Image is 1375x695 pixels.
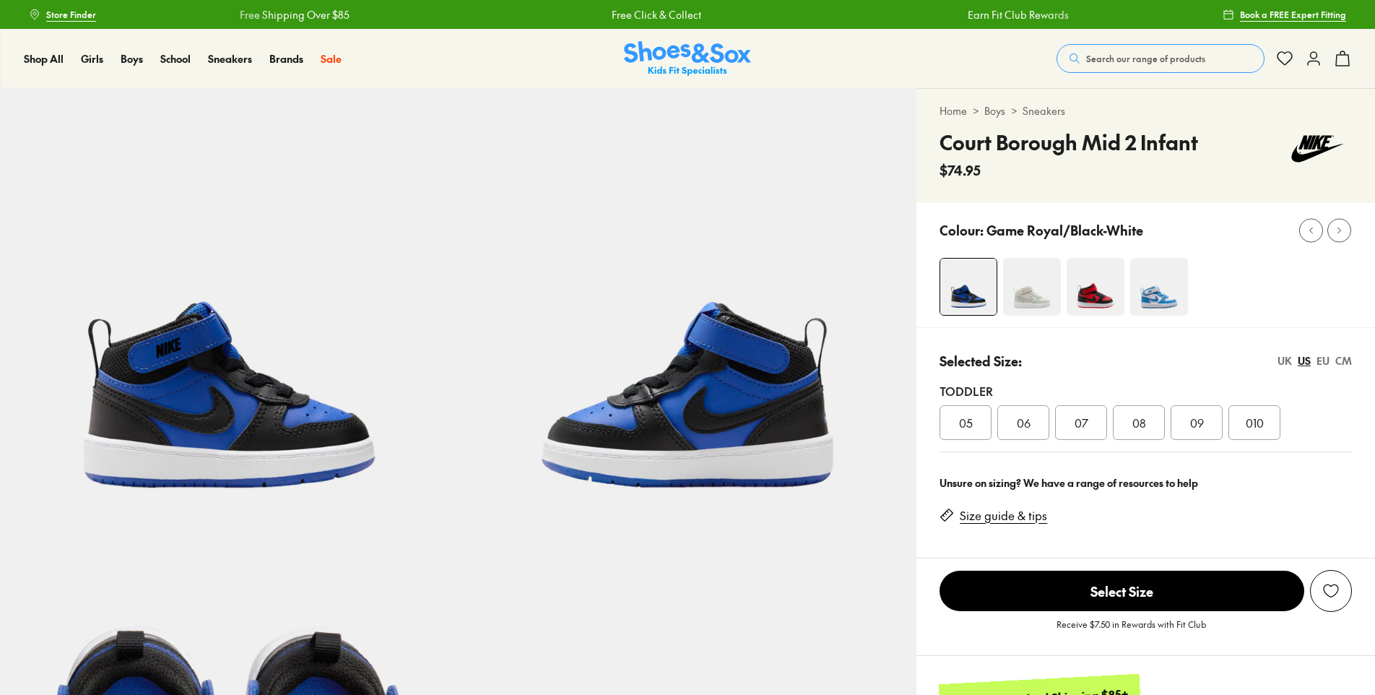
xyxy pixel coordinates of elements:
h4: Court Borough Mid 2 Infant [940,127,1198,157]
a: Store Finder [29,1,96,27]
div: Toddler [940,382,1352,400]
a: Boys [984,103,1005,118]
img: SNS_Logo_Responsive.svg [624,41,751,77]
a: Shoes & Sox [624,41,751,77]
span: 09 [1190,414,1204,431]
a: School [160,51,191,66]
span: $74.95 [940,160,981,180]
img: Vendor logo [1283,127,1352,170]
span: 05 [959,414,973,431]
a: Boys [121,51,143,66]
a: Sneakers [208,51,252,66]
p: Game Royal/Black-White [986,220,1143,240]
a: Girls [81,51,103,66]
a: Shop All [24,51,64,66]
img: 4-537458_1 [940,259,997,315]
span: 07 [1075,414,1088,431]
a: Home [940,103,967,118]
a: Size guide & tips [960,508,1047,524]
div: EU [1317,353,1330,368]
span: 010 [1246,414,1264,431]
a: Free Shipping Over $85 [119,7,229,22]
img: 4-501866_1 [1067,258,1124,316]
p: Receive $7.50 in Rewards with Fit Club [1057,618,1206,644]
p: Colour: [940,220,984,240]
a: Earn Fit Club Rewards [848,7,949,22]
div: CM [1335,353,1352,368]
button: Add to Wishlist [1310,570,1352,612]
a: Sneakers [1023,103,1065,118]
p: Selected Size: [940,351,1022,371]
span: 06 [1017,414,1031,431]
a: Sale [321,51,342,66]
span: 08 [1132,414,1146,431]
img: 5-537459_1 [459,88,917,547]
a: Brands [269,51,303,66]
div: Unsure on sizing? We have a range of resources to help [940,475,1352,491]
div: US [1298,353,1311,368]
button: Search our range of products [1057,44,1265,73]
span: Store Finder [46,8,96,21]
span: Book a FREE Expert Fitting [1240,8,1346,21]
button: Select Size [940,570,1304,612]
a: Book a FREE Expert Fitting [1223,1,1346,27]
a: Free Click & Collect [491,7,581,22]
span: Select Size [940,571,1304,611]
img: 4-537455_1 [1003,258,1061,316]
div: UK [1278,353,1292,368]
div: > > [940,103,1352,118]
span: Search our range of products [1086,52,1205,65]
img: 4-527584_1 [1130,258,1188,316]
